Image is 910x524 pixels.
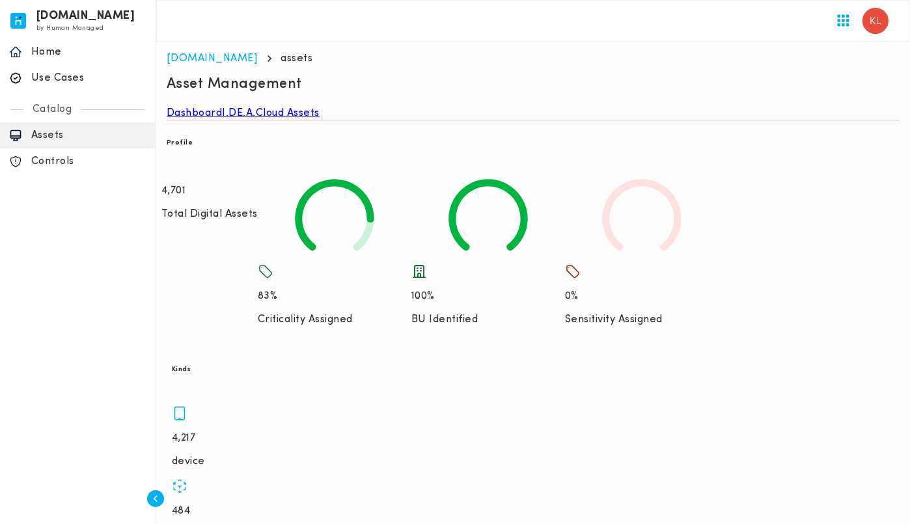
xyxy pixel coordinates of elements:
p: assets [281,52,313,65]
p: device [172,455,894,468]
p: 100% [411,290,565,303]
p: Sensitivity Assigned [565,313,719,326]
h6: [DOMAIN_NAME] [36,12,135,21]
p: Controls [31,155,146,168]
p: 0% [565,290,719,303]
img: invicta.io [10,13,26,29]
p: 83% [258,290,411,303]
p: 4,701 [161,184,258,197]
a: Cloud Assets [256,107,320,120]
h5: Asset Management [167,76,302,94]
a: Dashboard [167,107,223,120]
h6: Profile [167,137,193,150]
p: Criticality Assigned [258,313,411,326]
p: 484 [172,504,894,517]
a: [DOMAIN_NAME] [167,53,258,64]
p: Catalog [23,103,81,116]
span: by Human Managed [36,25,103,32]
nav: breadcrumb [167,52,900,65]
p: BU Identified [411,313,565,326]
p: 4,217 [172,432,894,445]
p: Use Cases [31,72,146,85]
p: Assets [31,129,146,142]
button: User [857,3,894,39]
img: Kerwin Lim [862,8,889,34]
h6: Kinds [172,363,191,376]
p: Home [31,46,146,59]
a: I.DE.A. [223,107,256,120]
p: Total Digital Assets [161,208,258,221]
